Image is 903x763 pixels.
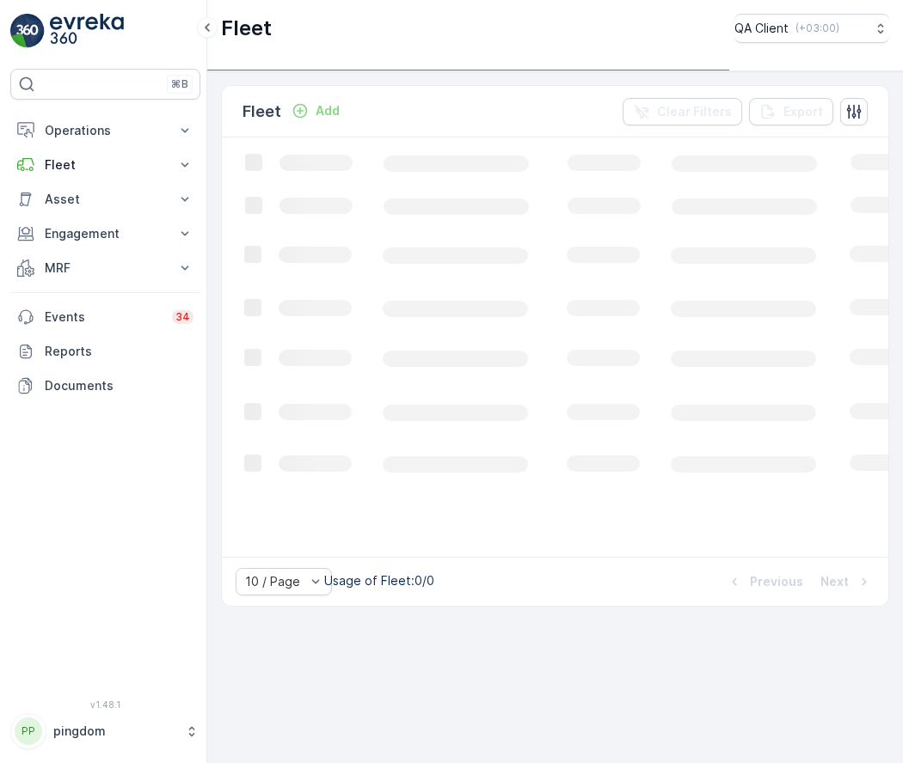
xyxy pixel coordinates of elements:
[10,148,200,182] button: Fleet
[45,343,193,360] p: Reports
[45,259,166,277] p: MRF
[45,122,166,139] p: Operations
[819,571,875,592] button: Next
[316,102,340,119] p: Add
[243,100,281,124] p: Fleet
[10,217,200,251] button: Engagement
[10,334,200,369] a: Reports
[749,98,833,125] button: Export
[221,15,272,42] p: Fleet
[10,14,45,48] img: logo
[10,699,200,710] span: v 1.48.1
[285,101,347,121] button: Add
[10,300,200,334] a: Events34
[10,369,200,403] a: Documents
[45,308,162,326] p: Events
[50,14,124,48] img: logo_light-DOdMpM7g.png
[15,717,42,745] div: PP
[734,14,889,43] button: QA Client(+03:00)
[175,310,190,324] p: 34
[820,573,849,590] p: Next
[10,182,200,217] button: Asset
[10,713,200,749] button: PPpingdom
[171,77,188,91] p: ⌘B
[623,98,742,125] button: Clear Filters
[10,113,200,148] button: Operations
[45,225,166,242] p: Engagement
[324,572,434,589] p: Usage of Fleet : 0/0
[795,21,839,35] p: ( +03:00 )
[724,571,805,592] button: Previous
[657,103,732,120] p: Clear Filters
[750,573,803,590] p: Previous
[45,191,166,208] p: Asset
[783,103,823,120] p: Export
[53,723,176,740] p: pingdom
[45,377,193,394] p: Documents
[10,251,200,285] button: MRF
[45,156,166,174] p: Fleet
[734,20,789,37] p: QA Client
